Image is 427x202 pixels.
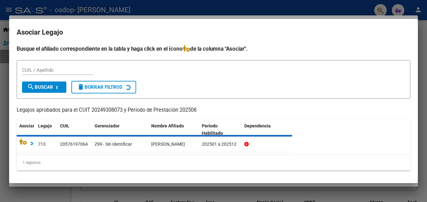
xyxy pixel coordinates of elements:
[92,119,149,140] datatable-header-cell: Gerenciador
[38,123,52,128] span: Legajo
[17,45,410,53] h4: Busque el afiliado correspondiente en la tabla y haga click en el ícono de la columna "Asociar".
[27,84,53,90] span: Buscar
[151,123,184,128] span: Nombre Afiliado
[202,123,223,136] span: Periodo Habilitado
[17,26,410,38] h2: Asociar Legajo
[17,106,410,114] p: Legajos aprobados para el CUIT 20249308073 y Período de Prestación 202508
[77,83,85,91] mat-icon: delete
[242,119,292,140] datatable-header-cell: Dependencia
[151,142,185,147] span: ACEVEDO DYLAN
[27,83,35,91] mat-icon: search
[19,123,34,128] span: Asociar
[95,123,119,128] span: Gerenciador
[202,141,239,148] div: 202501 a 202512
[77,84,122,90] span: Borrar Filtros
[58,119,92,140] datatable-header-cell: CUIL
[199,119,242,140] datatable-header-cell: Periodo Habilitado
[17,155,410,171] div: 1 registros
[17,119,36,140] datatable-header-cell: Asociar
[71,81,136,93] button: Borrar Filtros
[38,142,46,147] span: 713
[244,123,271,128] span: Dependencia
[22,81,66,93] button: Buscar
[60,141,88,148] div: 20576197064
[95,142,132,147] span: Z99 - Sin Identificar
[60,123,69,128] span: CUIL
[36,119,58,140] datatable-header-cell: Legajo
[149,119,199,140] datatable-header-cell: Nombre Afiliado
